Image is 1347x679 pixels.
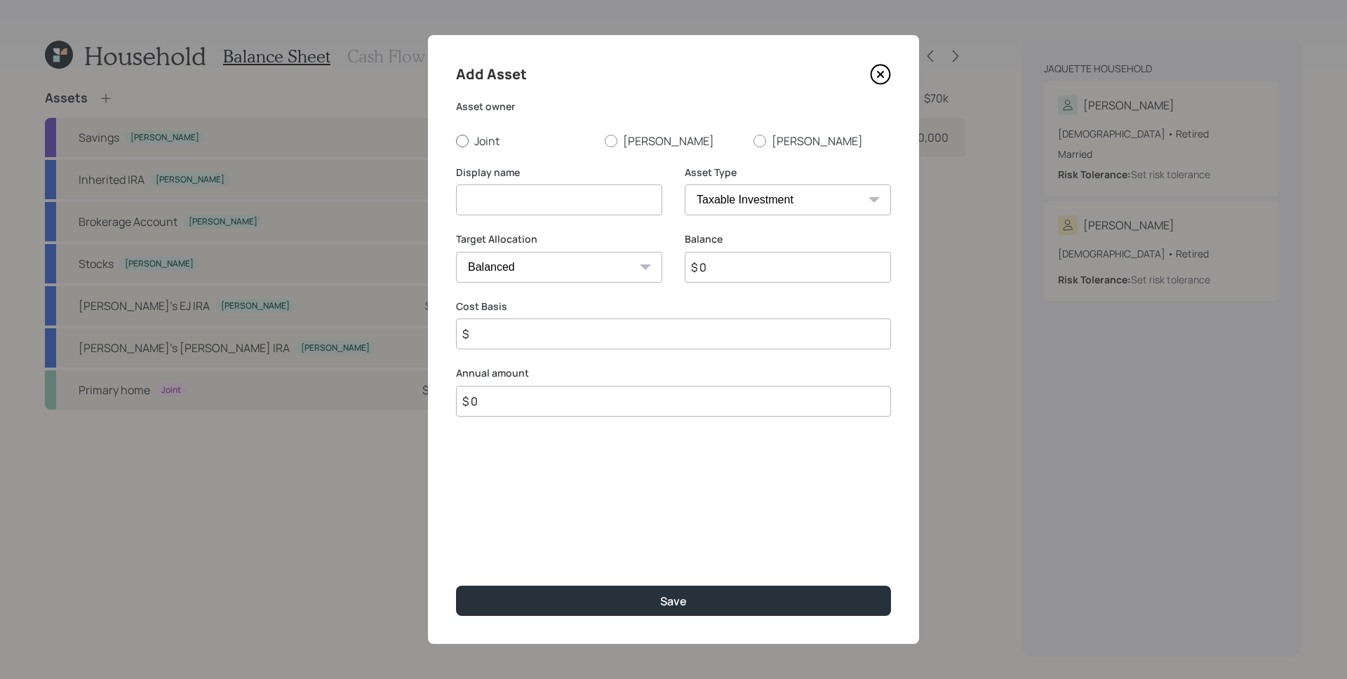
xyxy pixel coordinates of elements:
button: Save [456,586,891,616]
div: Save [660,593,687,609]
label: Display name [456,166,662,180]
label: Asset owner [456,100,891,114]
label: Asset Type [685,166,891,180]
label: Cost Basis [456,300,891,314]
label: Annual amount [456,366,891,380]
label: [PERSON_NAME] [605,133,742,149]
h4: Add Asset [456,63,527,86]
label: Target Allocation [456,232,662,246]
label: Balance [685,232,891,246]
label: [PERSON_NAME] [753,133,891,149]
label: Joint [456,133,594,149]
